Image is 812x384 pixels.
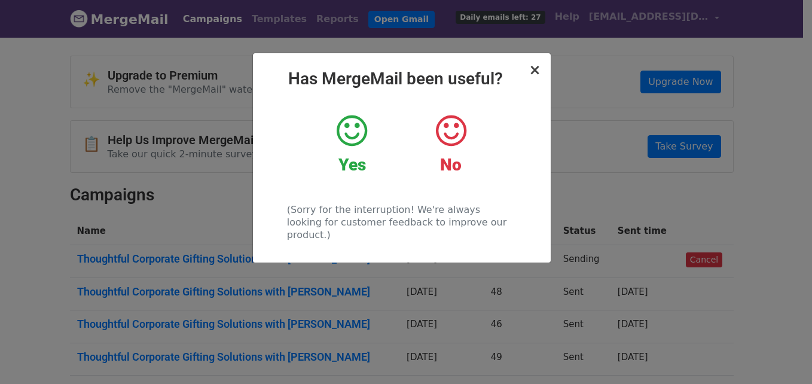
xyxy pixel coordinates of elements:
a: Yes [312,113,392,175]
strong: Yes [338,155,366,175]
strong: No [440,155,462,175]
span: × [529,62,541,78]
button: Close [529,63,541,77]
h2: Has MergeMail been useful? [262,69,541,89]
p: (Sorry for the interruption! We're always looking for customer feedback to improve our product.) [287,203,516,241]
a: No [410,113,491,175]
